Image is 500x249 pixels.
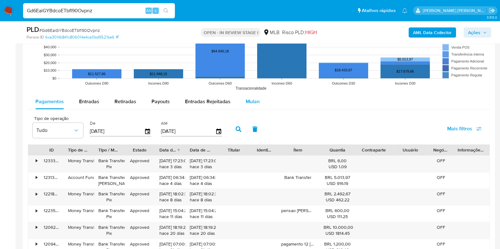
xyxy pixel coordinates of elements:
[409,27,456,38] button: AML Data Collector
[159,6,172,15] button: search-icon
[402,8,407,13] a: Notificações
[23,7,175,15] input: Pesquise usuários ou casos...
[263,29,279,36] div: MLB
[27,34,44,40] b: Person ID
[468,27,480,38] span: Ações
[362,7,396,14] span: Atalhos rápidos
[305,29,317,36] span: HIGH
[486,15,497,20] span: 3.155.0
[201,28,261,37] p: OPEN - IN REVIEW STAGE I
[39,27,100,33] span: # Gd6EaiGYBdcoETbfl90Ovpnz
[423,8,487,14] p: danilo.toledo@mercadolivre.com
[45,34,119,40] a: 6ca3014b841c806014e4ca0bd9521be6
[155,8,157,14] span: s
[146,8,151,14] span: Alt
[464,27,491,38] button: Ações
[27,24,39,34] b: PLD
[413,27,452,38] b: AML Data Collector
[282,29,317,36] span: Risco PLD:
[489,7,495,14] a: Sair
